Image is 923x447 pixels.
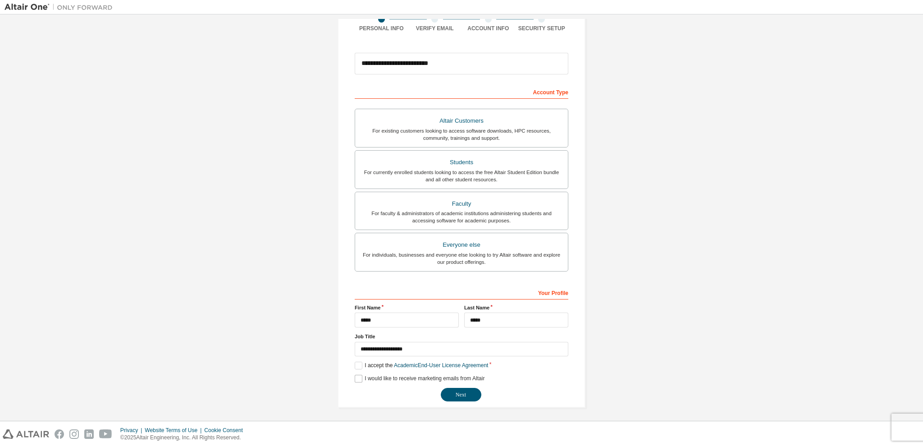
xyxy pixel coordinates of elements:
[55,429,64,439] img: facebook.svg
[461,25,515,32] div: Account Info
[5,3,117,12] img: Altair One
[355,333,568,340] label: Job Title
[361,156,562,169] div: Students
[361,169,562,183] div: For currently enrolled students looking to access the free Altair Student Edition bundle and all ...
[355,375,484,382] label: I would like to receive marketing emails from Altair
[120,427,145,434] div: Privacy
[515,25,569,32] div: Security Setup
[361,127,562,142] div: For existing customers looking to access software downloads, HPC resources, community, trainings ...
[69,429,79,439] img: instagram.svg
[3,429,49,439] img: altair_logo.svg
[84,429,94,439] img: linkedin.svg
[361,239,562,251] div: Everyone else
[361,198,562,210] div: Faculty
[355,304,459,311] label: First Name
[361,210,562,224] div: For faculty & administrators of academic institutions administering students and accessing softwa...
[394,362,488,369] a: Academic End-User License Agreement
[408,25,462,32] div: Verify Email
[204,427,248,434] div: Cookie Consent
[464,304,568,311] label: Last Name
[355,362,488,369] label: I accept the
[441,388,481,401] button: Next
[361,251,562,266] div: For individuals, businesses and everyone else looking to try Altair software and explore our prod...
[355,84,568,99] div: Account Type
[99,429,112,439] img: youtube.svg
[355,285,568,300] div: Your Profile
[145,427,204,434] div: Website Terms of Use
[355,25,408,32] div: Personal Info
[120,434,248,442] p: © 2025 Altair Engineering, Inc. All Rights Reserved.
[361,115,562,127] div: Altair Customers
